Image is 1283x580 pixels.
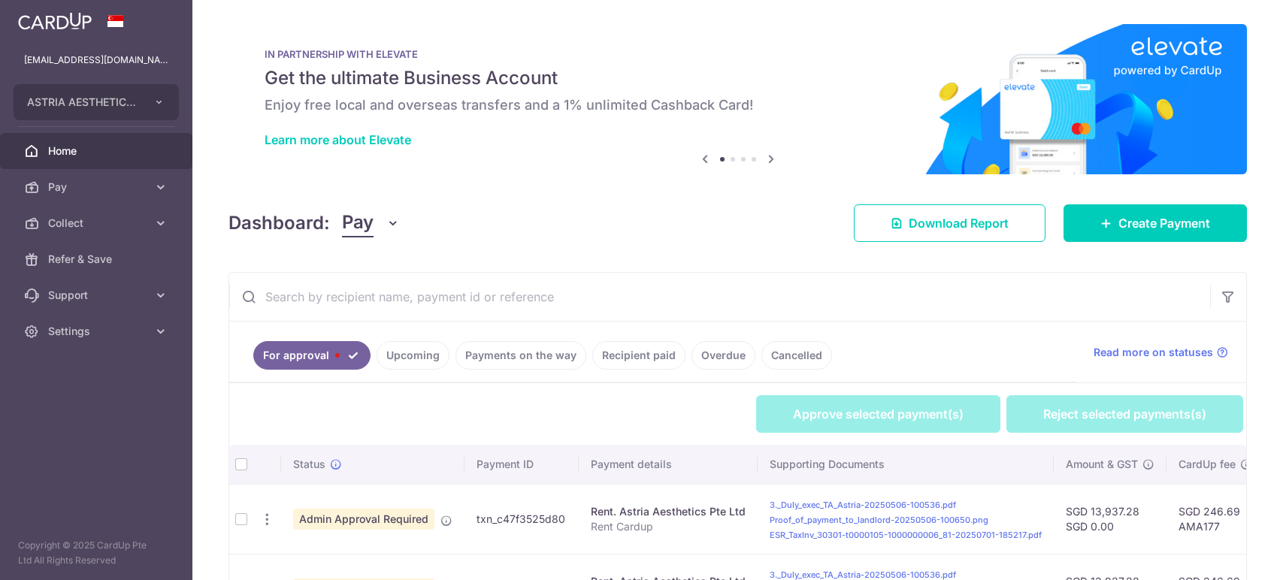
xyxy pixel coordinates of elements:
[293,457,325,472] span: Status
[229,273,1210,321] input: Search by recipient name, payment id or reference
[464,484,579,554] td: txn_c47f3525d80
[377,341,449,370] a: Upcoming
[761,341,832,370] a: Cancelled
[342,209,374,237] span: Pay
[253,341,371,370] a: For approval
[14,84,179,120] button: ASTRIA AESTHETICS PTE. LTD.
[464,445,579,484] th: Payment ID
[1054,484,1167,554] td: SGD 13,937.28 SGD 0.00
[265,66,1211,90] h5: Get the ultimate Business Account
[27,95,138,110] span: ASTRIA AESTHETICS PTE. LTD.
[1094,345,1213,360] span: Read more on statuses
[48,324,147,339] span: Settings
[591,504,746,519] div: Rent. Astria Aesthetics Pte Ltd
[770,515,988,525] a: Proof_of_payment_to_landlord-20250506-100650.png
[1094,345,1228,360] a: Read more on statuses
[1179,457,1236,472] span: CardUp fee
[48,216,147,231] span: Collect
[1066,457,1138,472] span: Amount & GST
[770,530,1042,540] a: ESR_TaxInv_30301-t0000105-1000000006_81-20250701-185217.pdf
[265,132,411,147] a: Learn more about Elevate
[770,569,956,580] a: 3._Duly_exec_TA_Astria-20250506-100536.pdf
[758,445,1054,484] th: Supporting Documents
[909,214,1009,232] span: Download Report
[293,509,434,530] span: Admin Approval Required
[854,204,1045,242] a: Download Report
[455,341,586,370] a: Payments on the way
[591,519,746,534] p: Rent Cardup
[48,143,147,159] span: Home
[48,288,147,303] span: Support
[1167,484,1264,554] td: SGD 246.69 AMA177
[18,12,92,30] img: CardUp
[48,252,147,267] span: Refer & Save
[228,24,1247,174] img: Renovation banner
[24,53,168,68] p: [EMAIL_ADDRESS][DOMAIN_NAME]
[579,445,758,484] th: Payment details
[228,210,330,237] h4: Dashboard:
[691,341,755,370] a: Overdue
[770,500,956,510] a: 3._Duly_exec_TA_Astria-20250506-100536.pdf
[1118,214,1210,232] span: Create Payment
[48,180,147,195] span: Pay
[265,96,1211,114] h6: Enjoy free local and overseas transfers and a 1% unlimited Cashback Card!
[1064,204,1247,242] a: Create Payment
[265,48,1211,60] p: IN PARTNERSHIP WITH ELEVATE
[342,209,400,237] button: Pay
[592,341,685,370] a: Recipient paid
